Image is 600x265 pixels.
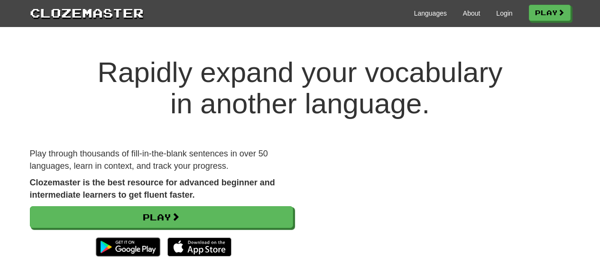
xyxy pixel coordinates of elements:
img: Download_on_the_App_Store_Badge_US-UK_135x40-25178aeef6eb6b83b96f5f2d004eda3bffbb37122de64afbaef7... [167,238,231,256]
a: Play [529,5,571,21]
a: Clozemaster [30,4,144,21]
a: Languages [414,9,447,18]
a: About [463,9,480,18]
p: Play through thousands of fill-in-the-blank sentences in over 50 languages, learn in context, and... [30,148,293,172]
a: Play [30,206,293,228]
a: Login [496,9,512,18]
strong: Clozemaster is the best resource for advanced beginner and intermediate learners to get fluent fa... [30,178,275,200]
img: Get it on Google Play [91,233,165,261]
